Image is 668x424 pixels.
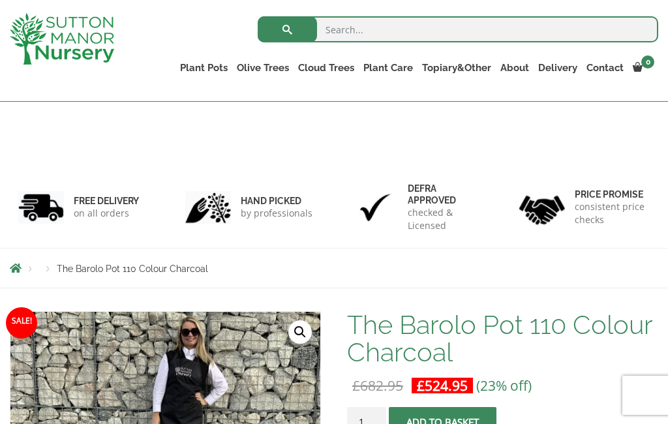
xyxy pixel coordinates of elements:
[534,59,582,77] a: Delivery
[352,376,403,395] bdi: 682.95
[352,376,360,395] span: £
[6,307,37,339] span: Sale!
[496,59,534,77] a: About
[352,191,398,224] img: 3.jpg
[294,59,359,77] a: Cloud Trees
[359,59,417,77] a: Plant Care
[628,59,658,77] a: 0
[575,200,650,226] p: consistent price checks
[74,195,139,207] h6: FREE DELIVERY
[575,189,650,200] h6: Price promise
[10,263,658,273] nav: Breadcrumbs
[185,191,231,224] img: 2.jpg
[408,206,483,232] p: checked & Licensed
[641,55,654,68] span: 0
[175,59,232,77] a: Plant Pots
[241,207,312,220] p: by professionals
[74,207,139,220] p: on all orders
[57,264,208,274] span: The Barolo Pot 110 Colour Charcoal
[582,59,628,77] a: Contact
[417,376,468,395] bdi: 524.95
[288,320,312,344] a: View full-screen image gallery
[258,16,658,42] input: Search...
[476,376,532,395] span: (23% off)
[347,311,658,366] h1: The Barolo Pot 110 Colour Charcoal
[519,187,565,227] img: 4.jpg
[417,376,425,395] span: £
[241,195,312,207] h6: hand picked
[232,59,294,77] a: Olive Trees
[10,13,114,65] img: logo
[18,191,64,224] img: 1.jpg
[417,59,496,77] a: Topiary&Other
[408,183,483,206] h6: Defra approved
